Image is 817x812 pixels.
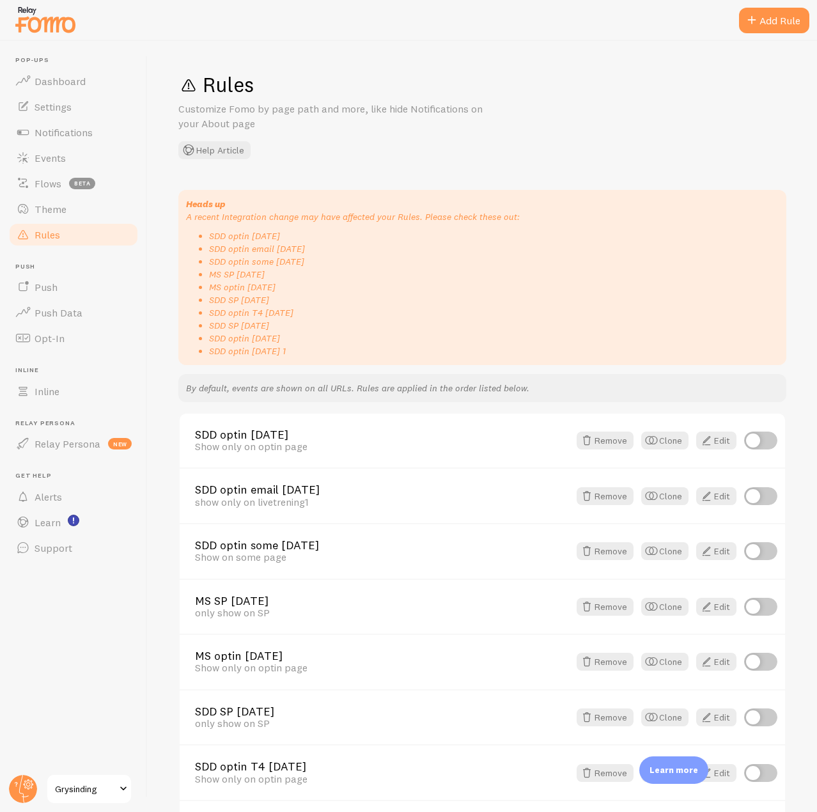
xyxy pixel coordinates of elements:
span: Pop-ups [15,56,139,65]
span: Rules [35,228,60,241]
div: Learn more [639,756,708,784]
button: Clone [641,708,689,726]
a: Theme [8,196,139,222]
span: Settings [35,100,72,113]
li: MS SP [DATE] [209,268,779,281]
p: A recent Integration change may have affected your Rules. Please check these out: [186,198,779,223]
button: Clone [641,653,689,671]
button: Clone [641,542,689,560]
button: Help Article [178,141,251,159]
p: By default, events are shown on all URLs. Rules are applied in the order listed below. [186,382,779,394]
a: Push Data [8,300,139,325]
div: Show only on optin page [195,773,569,785]
li: SDD SP [DATE] [209,293,779,306]
a: Edit [696,764,736,782]
li: SDD optin email [DATE] [209,242,779,255]
a: Settings [8,94,139,120]
a: Push [8,274,139,300]
span: Learn [35,516,61,529]
span: beta [69,178,95,189]
span: Alerts [35,490,62,503]
a: MS SP [DATE] [195,595,569,607]
a: SDD SP [DATE] [195,706,569,717]
a: Alerts [8,484,139,510]
strong: Heads up [186,198,225,210]
a: Relay Persona new [8,431,139,457]
button: Remove [577,598,634,616]
span: Theme [35,203,66,215]
span: Flows [35,177,61,190]
li: SDD SP [DATE] [209,319,779,332]
span: Inline [15,366,139,375]
a: Edit [696,487,736,505]
a: Edit [696,708,736,726]
a: MS optin [DATE] [195,650,569,662]
li: MS optin [DATE] [209,281,779,293]
a: Opt-In [8,325,139,351]
h1: Rules [178,72,786,98]
a: SDD optin some [DATE] [195,540,569,551]
span: Push [15,263,139,271]
a: Notifications [8,120,139,145]
li: SDD optin some [DATE] [209,255,779,268]
button: Clone [641,487,689,505]
button: Clone [641,432,689,449]
a: Edit [696,653,736,671]
span: Dashboard [35,75,86,88]
li: SDD optin [DATE] [209,230,779,242]
a: Edit [696,598,736,616]
span: Push [35,281,58,293]
a: SDD optin email [DATE] [195,484,569,496]
span: Support [35,542,72,554]
div: Show on some page [195,551,569,563]
li: SDD optin T4 [DATE] [209,306,779,319]
button: Clone [641,598,689,616]
button: Remove [577,708,634,726]
span: Events [35,152,66,164]
button: Remove [577,653,634,671]
a: Edit [696,432,736,449]
button: Remove [577,542,634,560]
a: Dashboard [8,68,139,94]
a: Flows beta [8,171,139,196]
li: SDD optin [DATE] [209,332,779,345]
a: Edit [696,542,736,560]
a: SDD optin [DATE] [195,429,569,441]
p: Customize Fomo by page path and more, like hide Notifications on your About page [178,102,485,131]
span: Relay Persona [35,437,100,450]
div: only show on SP [195,717,569,729]
a: Grysinding [46,774,132,804]
a: Support [8,535,139,561]
button: Remove [577,487,634,505]
div: Show only on optin page [195,662,569,673]
img: fomo-relay-logo-orange.svg [13,3,77,36]
p: Learn more [650,764,698,776]
a: SDD optin T4 [DATE] [195,761,569,772]
span: Get Help [15,472,139,480]
div: show only on livetrening1 [195,496,569,508]
button: Remove [577,432,634,449]
span: Push Data [35,306,82,319]
a: Events [8,145,139,171]
span: Opt-In [35,332,65,345]
a: Inline [8,379,139,404]
span: Notifications [35,126,93,139]
div: Show only on optin page [195,441,569,452]
a: Rules [8,222,139,247]
button: Remove [577,764,634,782]
span: Grysinding [55,781,116,797]
span: Inline [35,385,59,398]
li: SDD optin [DATE] 1 [209,345,779,357]
span: Relay Persona [15,419,139,428]
div: only show on SP [195,607,569,618]
a: Learn [8,510,139,535]
svg: <p>Watch New Feature Tutorials!</p> [68,515,79,526]
span: new [108,438,132,449]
